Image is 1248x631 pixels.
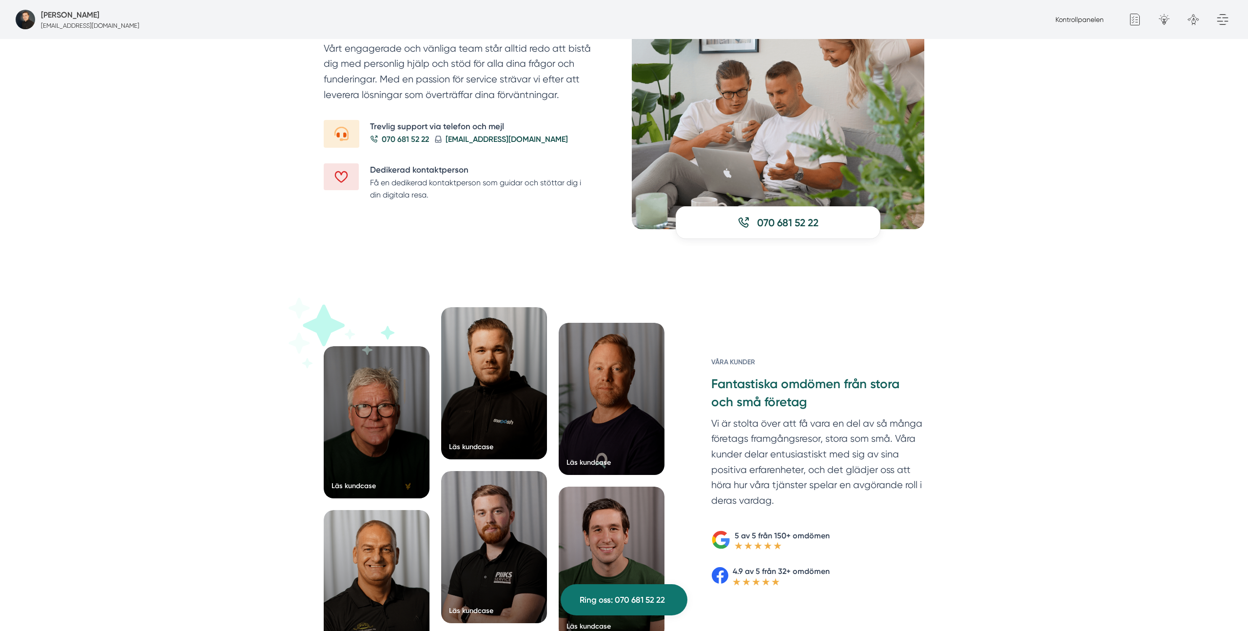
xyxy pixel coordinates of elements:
[441,471,547,623] a: Läs kundcase
[41,9,99,21] h5: Super Administratör
[559,323,664,475] a: Läs kundcase
[449,606,493,615] div: Läs kundcase
[331,481,376,491] div: Läs kundcase
[370,133,429,145] a: 070 681 52 22
[733,565,830,577] p: 4.9 av 5 från 32+ omdömen
[324,41,593,107] p: Vårt engagerade och vänliga team står alltid redo att bistå dig med personlig hjälp och stöd för ...
[41,21,139,30] p: [EMAIL_ADDRESS][DOMAIN_NAME]
[370,177,593,201] p: Få en dedikerad kontaktperson som guidar och stöttar dig i din digitala resa.
[566,457,611,467] div: Läs kundcase
[711,375,924,415] h3: Fantastiska omdömen från stora och små företag
[711,357,924,375] h6: Våra kunder
[382,133,429,145] span: 070 681 52 22
[1055,16,1104,23] a: Kontrollpanelen
[324,346,429,498] a: Läs kundcase
[370,120,593,133] h5: Trevlig support via telefon och mejl
[441,307,547,459] a: Läs kundcase
[449,442,493,452] div: Läs kundcase
[580,593,665,607] span: Ring oss: 070 681 52 22
[16,10,35,29] img: foretagsbild-pa-smartproduktion-ett-foretag-i-dalarnas-lan-2023.jpg
[566,621,611,631] div: Läs kundcase
[446,133,568,145] span: [EMAIL_ADDRESS][DOMAIN_NAME]
[676,206,880,239] a: 070 681 52 22
[435,133,568,145] a: [EMAIL_ADDRESS][DOMAIN_NAME]
[735,530,830,542] p: 5 av 5 från 150+ omdömen
[757,216,819,230] span: 070 681 52 22
[711,416,924,513] p: Vi är stolta över att få vara en del av så många företags framgångsresor, stora som små. Våra kun...
[370,163,593,177] h5: Dedikerad kontaktperson
[561,584,687,615] a: Ring oss: 070 681 52 22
